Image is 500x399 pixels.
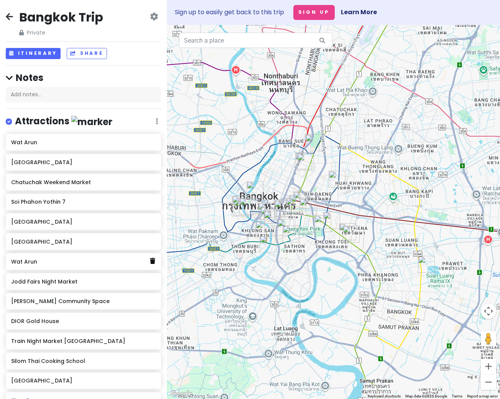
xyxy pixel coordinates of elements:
img: marker [71,116,112,128]
button: Map camera controls [481,303,496,319]
button: Zoom out [481,374,496,390]
div: EmSphere [323,212,340,229]
h6: DIOR Gold House [11,318,155,325]
div: Soi Phahon Yothin 7 [295,152,312,169]
div: Siam Paragon [289,195,306,212]
h6: Soi Phahon Yothin 7 [11,198,155,205]
h6: Silom Thai Cooking School [11,358,155,364]
span: Map data ©2025 Google [405,394,447,398]
div: Nobu Bangkok [283,226,299,242]
span: Private [19,28,103,37]
div: Stupid Stay [255,221,272,238]
a: Delete place [150,256,155,266]
a: Report a map error [467,394,498,398]
div: Jodd Fairs Night Market [329,171,345,188]
div: Siam Square [286,198,303,214]
div: Ruay Ruay [293,191,310,208]
button: Keyboard shortcuts [368,394,401,399]
div: DIOR Gold House [299,198,316,215]
h6: [GEOGRAPHIC_DATA] [11,159,155,166]
div: Pooncharoen [258,203,275,219]
button: Zoom in [481,359,496,374]
div: Train Night Market Srinagarindra [418,256,435,273]
div: DONUT DISTURB BANGKOK [297,153,314,170]
div: Benchakitti Park [314,215,331,232]
h4: Attractions [15,115,112,128]
h6: [GEOGRAPHIC_DATA] [11,238,155,245]
button: Sign Up [293,5,335,20]
h6: [PERSON_NAME] Community Space [11,298,155,305]
div: Jeh O Chula Banthatthong [274,200,291,217]
a: Learn More [341,8,377,16]
h6: Jodd Fairs Night Market [11,278,155,285]
h6: Wat Arun [11,139,155,146]
button: Drag Pegman onto the map to open Street View [481,331,496,346]
button: Share [67,48,107,59]
div: Banthat Thong Road [275,199,291,216]
div: Chao Phraya Terrace [260,236,276,252]
a: Open this area in Google Maps (opens a new window) [169,389,194,399]
div: 965bkk [264,211,281,228]
h6: Train Night Market [GEOGRAPHIC_DATA] [11,338,155,345]
div: Tichuca Rooftop Bar [339,223,356,240]
a: Terms (opens in new tab) [452,394,462,398]
div: Silom Thai Cooking School [277,219,294,236]
h6: Chatuchak Weekend Market [11,179,155,186]
div: Song Wat Road [260,207,277,224]
div: Wat Arun [232,196,253,216]
h6: [GEOGRAPHIC_DATA] [11,377,155,384]
h6: [GEOGRAPHIC_DATA] [11,218,155,225]
h6: Wat Arun [11,258,150,265]
div: Talat Noi [264,209,281,226]
img: Google [169,389,194,399]
button: Itinerary [6,48,61,59]
div: Phed Mark [343,226,360,242]
h4: Notes [6,72,161,84]
input: Search a place [179,33,332,48]
div: Chatuchak Weekend Market [305,134,322,151]
h2: Bangkok Trip [19,9,103,25]
div: Khaosan Road [247,181,263,198]
div: Add notes... [6,87,161,103]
